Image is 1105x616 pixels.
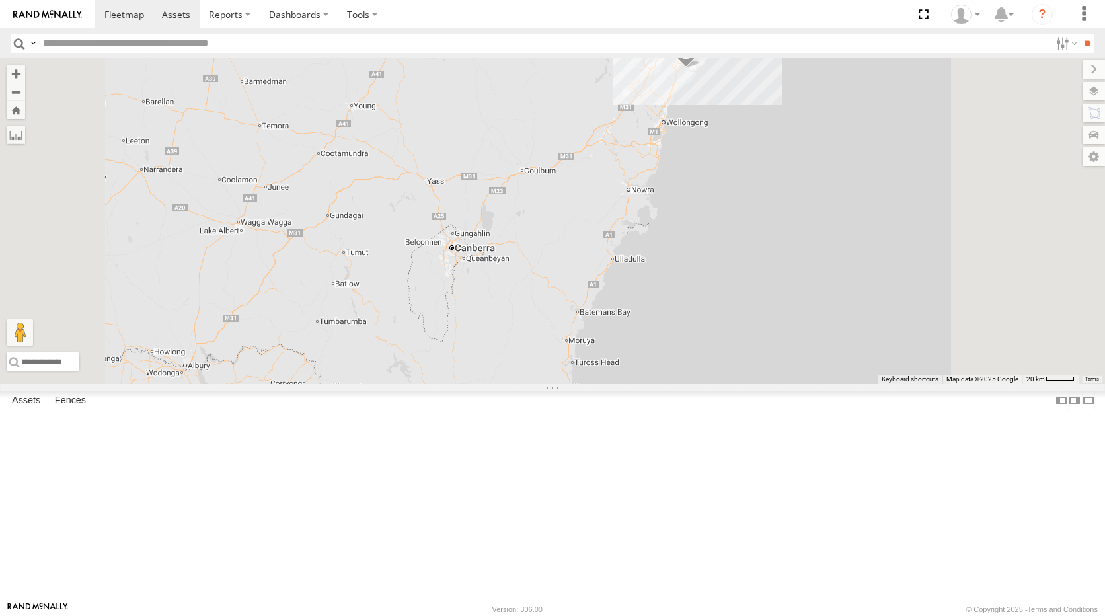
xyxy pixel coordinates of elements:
button: Zoom out [7,83,25,101]
button: Map Scale: 20 km per 41 pixels [1022,375,1079,384]
label: Assets [5,391,47,410]
label: Hide Summary Table [1082,391,1095,410]
div: Version: 306.00 [492,605,543,613]
label: Dock Summary Table to the Right [1068,391,1081,410]
label: Fences [48,391,93,410]
span: 20 km [1026,375,1045,383]
button: Keyboard shortcuts [882,375,938,384]
button: Drag Pegman onto the map to open Street View [7,319,33,346]
div: © Copyright 2025 - [966,605,1098,613]
label: Search Query [28,34,38,53]
label: Search Filter Options [1051,34,1079,53]
i: ? [1032,4,1053,25]
button: Zoom in [7,65,25,83]
label: Dock Summary Table to the Left [1055,391,1068,410]
button: Zoom Home [7,101,25,119]
div: Kitty Huang [946,5,985,24]
img: rand-logo.svg [13,10,82,19]
a: Visit our Website [7,603,68,616]
label: Measure [7,126,25,144]
span: Map data ©2025 Google [946,375,1018,383]
a: Terms (opens in new tab) [1085,377,1099,382]
label: Map Settings [1083,147,1105,166]
a: Terms and Conditions [1028,605,1098,613]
